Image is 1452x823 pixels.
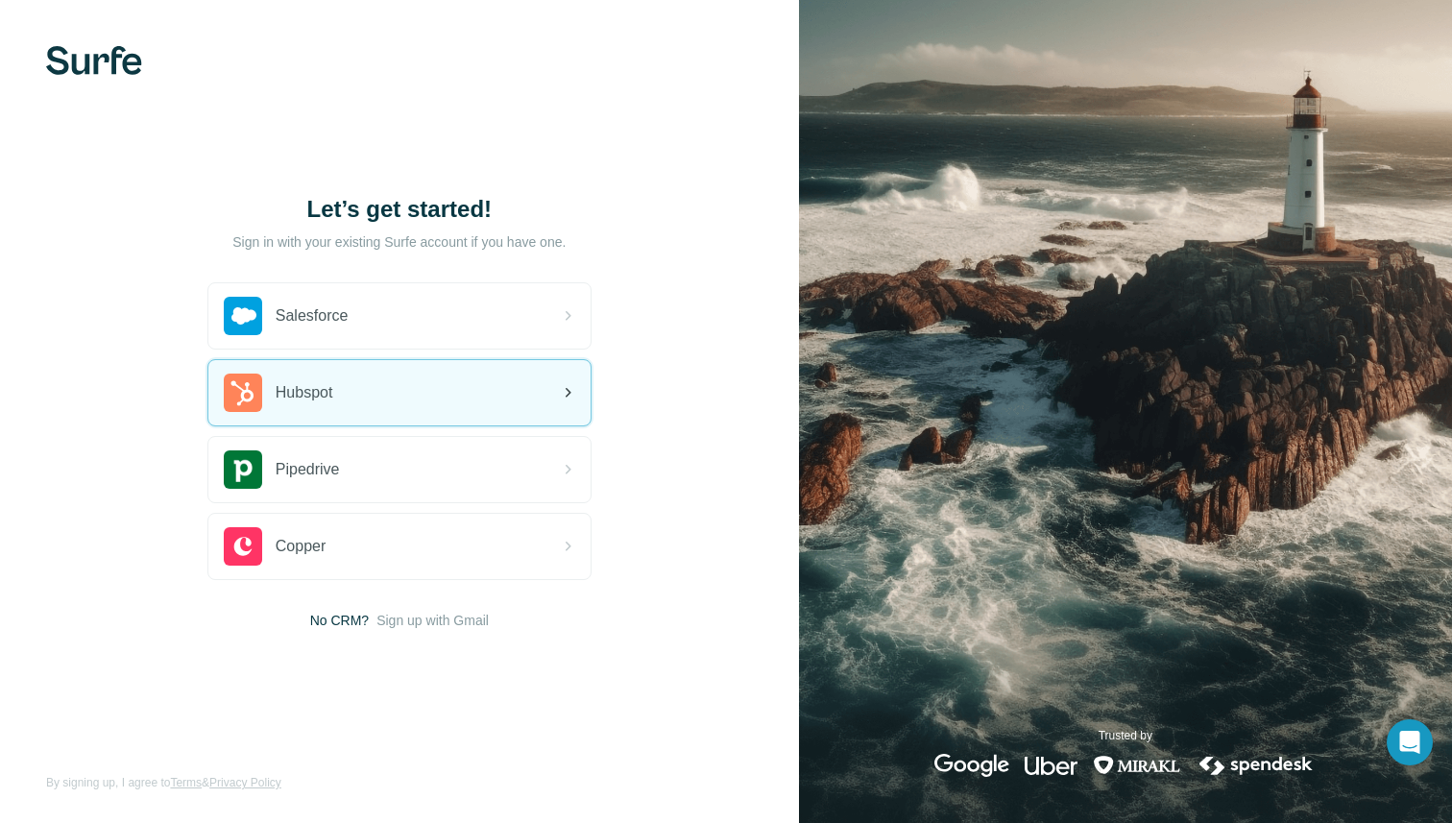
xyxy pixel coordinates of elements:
[1093,754,1181,777] img: mirakl's logo
[207,194,592,225] h1: Let’s get started!
[1197,754,1316,777] img: spendesk's logo
[224,450,262,489] img: pipedrive's logo
[1099,727,1152,744] p: Trusted by
[1025,754,1077,777] img: uber's logo
[232,232,566,252] p: Sign in with your existing Surfe account if you have one.
[276,381,333,404] span: Hubspot
[1387,719,1433,765] div: Open Intercom Messenger
[46,774,281,791] span: By signing up, I agree to &
[310,611,369,630] span: No CRM?
[224,527,262,566] img: copper's logo
[209,776,281,789] a: Privacy Policy
[170,776,202,789] a: Terms
[46,46,142,75] img: Surfe's logo
[224,297,262,335] img: salesforce's logo
[376,611,489,630] button: Sign up with Gmail
[934,754,1009,777] img: google's logo
[276,535,326,558] span: Copper
[276,458,340,481] span: Pipedrive
[224,374,262,412] img: hubspot's logo
[276,304,349,327] span: Salesforce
